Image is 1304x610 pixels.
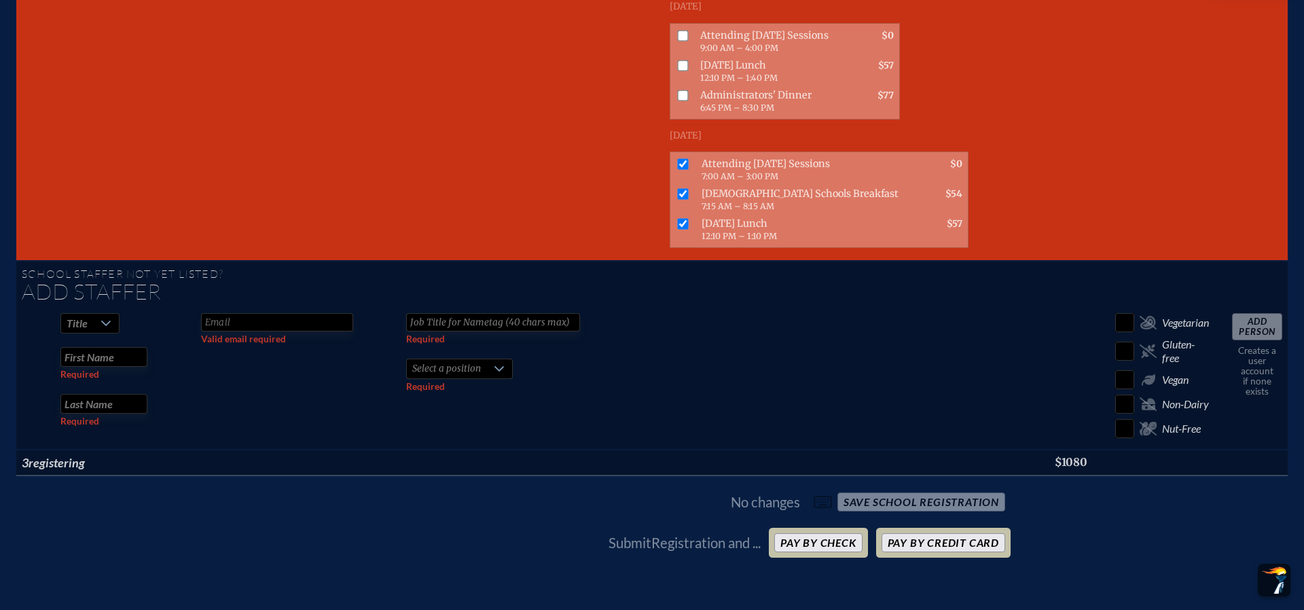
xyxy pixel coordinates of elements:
input: Last Name [60,394,147,414]
span: [DATE] [670,1,702,12]
span: $0 [882,30,894,41]
span: [DEMOGRAPHIC_DATA] Schools Breakfast [696,185,908,215]
label: Required [60,416,99,427]
p: Submit Registration and ... [609,535,761,550]
button: Pay by Check [774,533,863,552]
span: [DATE] Lunch [696,215,908,245]
label: Required [406,334,445,344]
p: Creates a user account if none exists [1232,346,1282,397]
span: Attending [DATE] Sessions [695,26,839,56]
span: Non-Dairy [1162,397,1209,411]
span: Vegetarian [1162,316,1209,329]
th: $1080 [1049,450,1110,476]
label: Required [406,381,445,392]
span: 9:00 AM – 4:00 PM [700,43,778,53]
span: registering [29,455,85,470]
span: $0 [950,158,962,170]
span: $57 [878,60,894,71]
span: Gluten-free [1162,338,1211,365]
span: Title [61,314,93,333]
span: 7:15 AM – 8:15 AM [702,201,774,211]
th: 3 [16,450,196,476]
input: First Name [60,347,147,367]
span: [DATE] Lunch [695,56,839,86]
span: Select a position [407,359,486,378]
label: Valid email required [201,334,286,344]
span: 12:10 PM – 1:40 PM [700,73,778,83]
span: $57 [947,218,962,230]
input: Job Title for Nametag (40 chars max) [406,313,580,331]
span: $54 [945,188,962,200]
span: 7:00 AM – 3:00 PM [702,171,778,181]
span: [DATE] [670,130,702,141]
button: Scroll Top [1258,564,1290,596]
span: Attending [DATE] Sessions [696,155,908,185]
span: Vegan [1162,373,1189,387]
img: To the top [1261,567,1288,594]
input: Email [201,313,353,331]
span: Title [67,317,88,329]
button: Pay by Credit Card [882,533,1005,552]
span: 6:45 PM – 8:30 PM [700,103,774,113]
span: Administrators' Dinner [695,86,839,116]
label: Required [60,369,99,380]
span: $77 [877,90,894,101]
span: 12:10 PM – 1:10 PM [702,231,777,241]
span: No changes [731,495,800,509]
span: Nut-Free [1162,422,1201,435]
